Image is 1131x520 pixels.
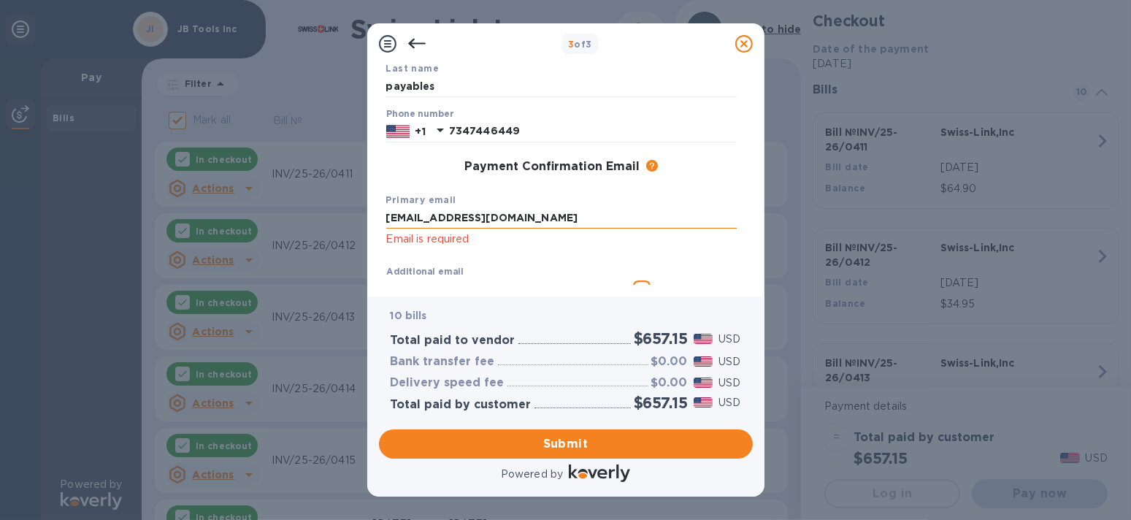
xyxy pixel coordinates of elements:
img: US [386,123,410,139]
input: Enter your last name [386,75,737,97]
input: Enter your primary name [386,207,737,229]
p: USD [718,354,740,370]
p: Powered by [501,467,563,482]
span: Submit [391,435,741,453]
b: 10 bills [391,310,427,321]
h3: Bank transfer fee [391,355,495,369]
label: Phone number [386,110,453,119]
img: USD [694,397,713,408]
p: Email is required [386,231,737,248]
u: Add to the list [656,283,736,295]
b: Primary email [386,194,456,205]
p: USD [718,375,740,391]
h3: Total paid by customer [391,398,532,412]
h3: $0.00 [651,376,688,390]
img: USD [694,334,713,344]
button: Submit [379,429,753,459]
img: USD [694,356,713,367]
h3: Payment Confirmation Email [465,160,640,174]
b: of 3 [568,39,592,50]
span: 3 [568,39,574,50]
img: USD [694,378,713,388]
label: Additional email [386,268,464,277]
h2: $657.15 [634,394,688,412]
b: Last name [386,63,440,74]
input: Enter your phone number [449,121,737,142]
input: Enter additional email [386,278,628,300]
h3: Delivery speed fee [391,376,505,390]
img: Logo [569,464,630,482]
p: USD [718,395,740,410]
h2: $657.15 [634,329,688,348]
h3: $0.00 [651,355,688,369]
p: +1 [415,124,426,139]
h3: Total paid to vendor [391,334,515,348]
p: USD [718,332,740,347]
